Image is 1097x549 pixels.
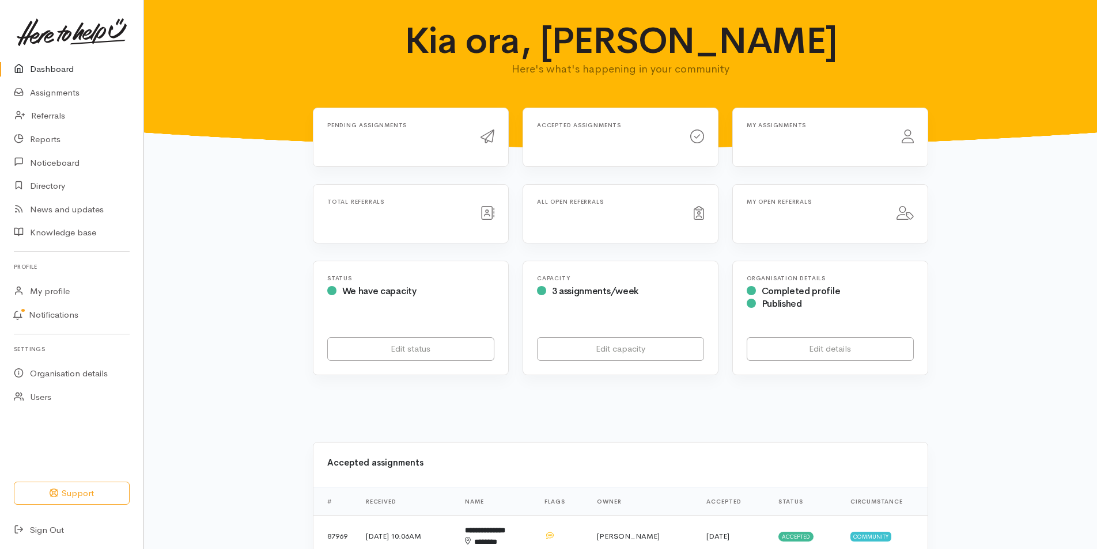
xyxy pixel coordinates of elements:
[537,337,704,361] a: Edit capacity
[342,285,417,297] span: We have capacity
[747,199,883,205] h6: My open referrals
[747,275,914,281] h6: Organisation Details
[327,275,494,281] h6: Status
[697,488,769,516] th: Accepted
[762,298,802,310] span: Published
[841,488,928,516] th: Circumstance
[396,61,845,77] p: Here's what's happening in your community
[537,122,676,128] h6: Accepted assignments
[537,275,704,281] h6: Capacity
[747,122,888,128] h6: My assignments
[537,199,680,205] h6: All open referrals
[14,341,130,357] h6: Settings
[769,488,841,516] th: Status
[762,285,841,297] span: Completed profile
[552,285,638,297] span: 3 assignments/week
[357,488,456,516] th: Received
[588,488,697,516] th: Owner
[327,122,467,128] h6: Pending assignments
[778,532,814,541] span: Accepted
[14,259,130,274] h6: Profile
[706,531,729,541] time: [DATE]
[850,532,891,541] span: Community
[747,337,914,361] a: Edit details
[327,199,467,205] h6: Total referrals
[456,488,535,516] th: Name
[327,457,423,468] b: Accepted assignments
[535,488,588,516] th: Flags
[396,21,845,61] h1: Kia ora, [PERSON_NAME]
[14,482,130,505] button: Support
[327,337,494,361] a: Edit status
[313,488,357,516] th: #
